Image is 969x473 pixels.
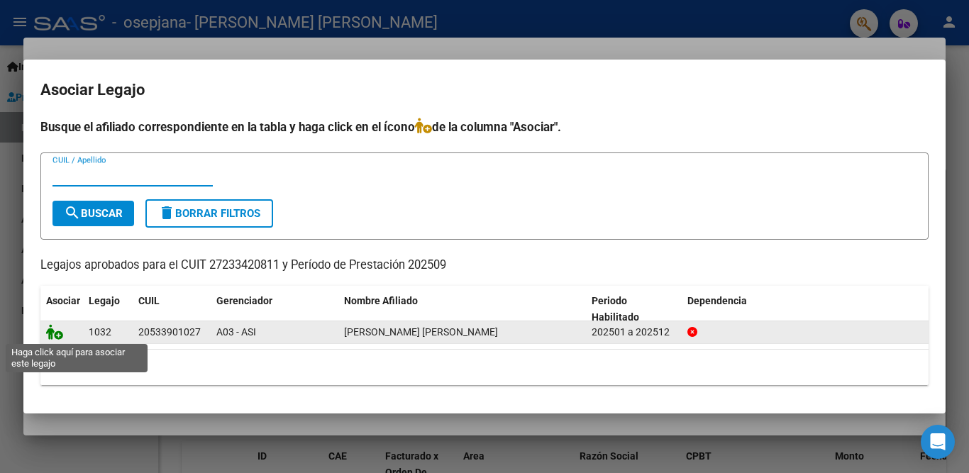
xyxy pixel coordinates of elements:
[216,326,256,338] span: A03 - ASI
[40,350,929,385] div: 1 registros
[40,77,929,104] h2: Asociar Legajo
[52,201,134,226] button: Buscar
[211,286,338,333] datatable-header-cell: Gerenciador
[158,207,260,220] span: Borrar Filtros
[83,286,133,333] datatable-header-cell: Legajo
[40,257,929,274] p: Legajos aprobados para el CUIT 27233420811 y Período de Prestación 202509
[138,324,201,340] div: 20533901027
[592,324,676,340] div: 202501 a 202512
[586,286,682,333] datatable-header-cell: Periodo Habilitado
[145,199,273,228] button: Borrar Filtros
[344,295,418,306] span: Nombre Afiliado
[344,326,498,338] span: SCALISE SANTINO ROSARIO
[158,204,175,221] mat-icon: delete
[216,295,272,306] span: Gerenciador
[921,425,955,459] div: Open Intercom Messenger
[40,118,929,136] h4: Busque el afiliado correspondiente en la tabla y haga click en el ícono de la columna "Asociar".
[338,286,586,333] datatable-header-cell: Nombre Afiliado
[133,286,211,333] datatable-header-cell: CUIL
[46,295,80,306] span: Asociar
[40,286,83,333] datatable-header-cell: Asociar
[138,295,160,306] span: CUIL
[64,204,81,221] mat-icon: search
[89,326,111,338] span: 1032
[592,295,639,323] span: Periodo Habilitado
[89,295,120,306] span: Legajo
[687,295,747,306] span: Dependencia
[682,286,929,333] datatable-header-cell: Dependencia
[64,207,123,220] span: Buscar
